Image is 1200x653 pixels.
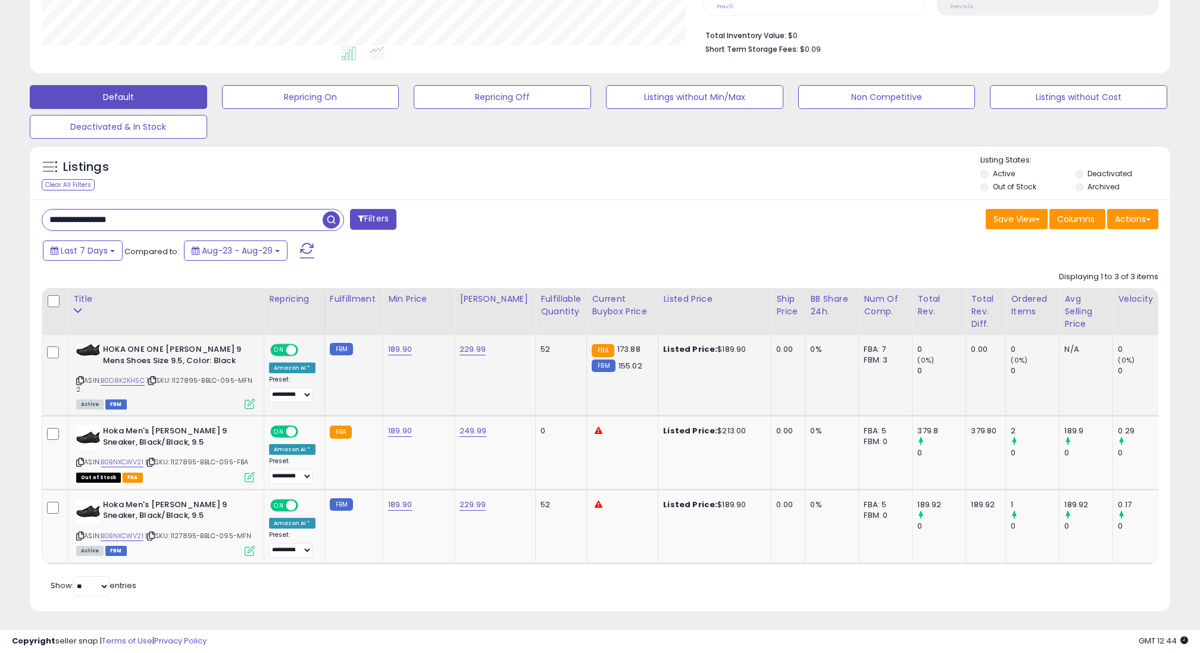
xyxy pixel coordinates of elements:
b: Listed Price: [663,343,717,355]
button: Listings without Min/Max [606,85,783,109]
div: 52 [540,499,577,510]
div: 0 [1118,448,1166,458]
div: Fulfillment [330,293,378,305]
span: Show: entries [51,580,136,591]
label: Deactivated [1087,168,1132,179]
a: Privacy Policy [154,635,207,646]
h5: Listings [63,159,109,176]
div: 0% [810,426,849,436]
div: 0 [540,426,577,436]
div: 0% [810,499,849,510]
span: FBA [123,473,143,483]
span: All listings currently available for purchase on Amazon [76,546,104,556]
div: FBA: 7 [864,344,903,355]
b: Hoka Men's [PERSON_NAME] 9 Sneaker, Black/Black, 9.5 [103,499,248,524]
img: 31qAXlSioEL._SL40_.jpg [76,499,100,523]
button: Repricing On [222,85,399,109]
div: 0.00 [776,426,796,436]
div: 0 [1011,365,1059,376]
div: 189.92 [971,499,996,510]
div: 379.80 [971,426,996,436]
span: OFF [296,427,315,437]
div: ASIN: [76,344,255,408]
div: 0.00 [776,344,796,355]
small: FBM [592,360,615,372]
div: Avg Selling Price [1064,293,1108,330]
small: FBA [592,344,614,357]
div: Current Buybox Price [592,293,653,318]
span: All listings currently available for purchase on Amazon [76,399,104,410]
b: Listed Price: [663,499,717,510]
small: FBA [330,426,352,439]
div: 189.92 [917,499,965,510]
div: 0.17 [1118,499,1166,510]
p: Listing States: [980,155,1170,166]
div: Listed Price [663,293,766,305]
small: FBM [330,498,353,511]
li: $0 [705,27,1149,42]
button: Listings without Cost [990,85,1167,109]
div: 0 [917,448,965,458]
div: Ship Price [776,293,800,318]
div: Clear All Filters [42,179,95,190]
div: 0 [1011,344,1059,355]
div: 0 [1118,521,1166,532]
small: Prev: 0 [717,3,733,10]
span: FBM [105,546,127,556]
div: Num of Comp. [864,293,907,318]
img: 31rj2cYSJrL._SL40_.jpg [76,344,100,356]
div: Title [73,293,259,305]
span: ON [271,345,286,355]
div: Fulfillable Quantity [540,293,582,318]
span: OFF [296,500,315,510]
div: Amazon AI * [269,444,315,455]
div: FBM: 3 [864,355,903,365]
div: 0.29 [1118,426,1166,436]
div: Repricing [269,293,320,305]
div: Velocity [1118,293,1161,305]
span: OFF [296,345,315,355]
button: Actions [1107,209,1158,229]
div: Ordered Items [1011,293,1054,318]
div: 2 [1011,426,1059,436]
small: FBM [330,343,353,355]
span: ON [271,427,286,437]
div: Total Rev. Diff. [971,293,1001,330]
span: | SKU: 1127895-BBLC-095-MFN [145,531,252,540]
label: Archived [1087,182,1120,192]
button: Repricing Off [414,85,591,109]
div: FBA: 5 [864,426,903,436]
div: 0 [1118,344,1166,355]
div: 0 [917,521,965,532]
div: Preset: [269,376,315,402]
div: 0 [1011,521,1059,532]
div: Preset: [269,457,315,484]
div: 0.00 [776,499,796,510]
span: $0.09 [800,43,821,55]
label: Out of Stock [993,182,1036,192]
a: 229.99 [460,499,486,511]
div: 0 [1064,448,1112,458]
div: Preset: [269,531,315,558]
a: B0BNXCWV21 [101,531,143,541]
span: Columns [1057,213,1095,225]
span: Aug-23 - Aug-29 [202,245,273,257]
div: Min Price [388,293,449,305]
div: 379.8 [917,426,965,436]
a: 189.90 [388,499,412,511]
button: Non Competitive [798,85,976,109]
a: B0D8K2KH5C [101,376,145,386]
b: Total Inventory Value: [705,30,786,40]
div: 0 [1064,521,1112,532]
div: 0% [810,344,849,355]
span: | SKU: 1127895-BBLC-095-FBA [145,457,249,467]
b: Listed Price: [663,425,717,436]
a: 189.90 [388,343,412,355]
small: Prev: N/A [950,3,973,10]
span: 2025-09-8 12:44 GMT [1139,635,1188,646]
div: Amazon AI * [269,363,315,373]
div: 0 [917,344,965,355]
small: (0%) [1118,355,1135,365]
strong: Copyright [12,635,55,646]
div: seller snap | | [12,636,207,647]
